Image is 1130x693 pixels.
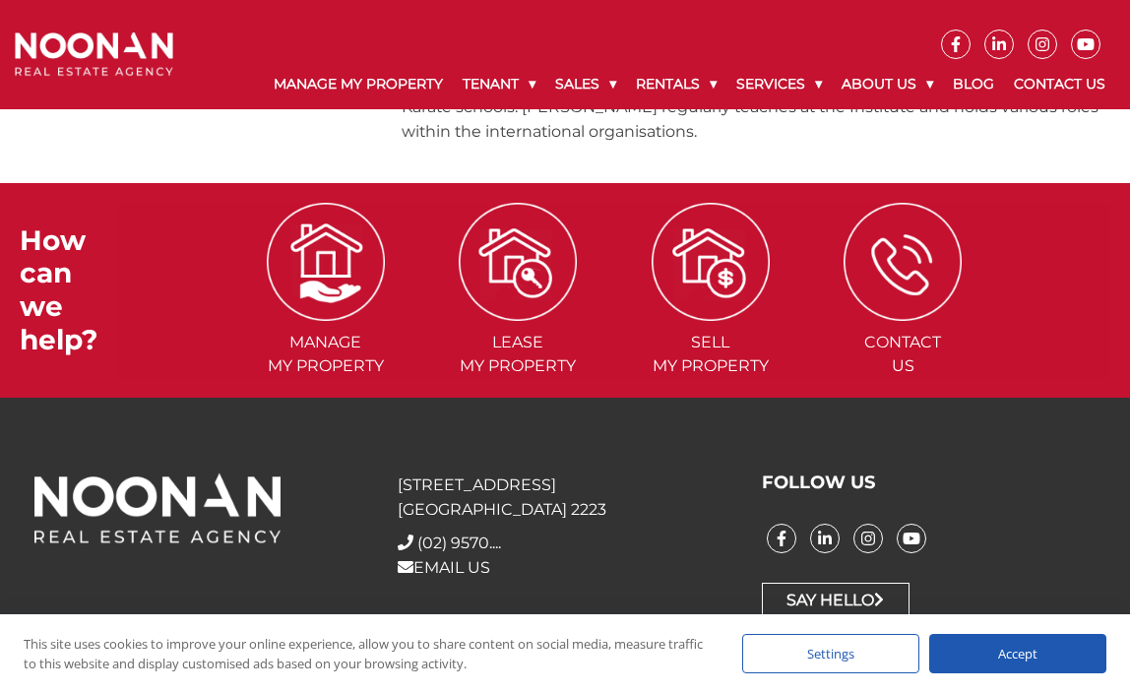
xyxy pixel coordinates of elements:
[231,251,420,375] a: ICONS Managemy Property
[809,331,998,378] span: Contact Us
[453,59,545,109] a: Tenant
[652,203,770,321] img: ICONS
[417,534,501,552] a: Click to reveal phone number
[844,203,962,321] img: ICONS
[423,251,612,375] a: ICONS Leasemy Property
[616,251,805,375] a: ICONS Sellmy Property
[231,331,420,378] span: Manage my Property
[267,203,385,321] img: ICONS
[417,534,501,552] span: (02) 9570....
[726,59,832,109] a: Services
[1004,59,1115,109] a: Contact Us
[459,203,577,321] img: ICONS
[398,472,731,522] p: [STREET_ADDRESS] [GEOGRAPHIC_DATA] 2223
[943,59,1004,109] a: Blog
[762,472,1096,494] h3: FOLLOW US
[20,224,118,356] h3: How can we help?
[626,59,726,109] a: Rentals
[15,32,173,77] img: Noonan Real Estate Agency
[545,59,626,109] a: Sales
[832,59,943,109] a: About Us
[24,634,703,673] div: This site uses cookies to improve your online experience, allow you to share content on social me...
[398,558,490,577] a: EMAIL US
[809,251,998,375] a: ICONS ContactUs
[616,331,805,378] span: Sell my Property
[264,59,453,109] a: Manage My Property
[423,331,612,378] span: Lease my Property
[762,583,910,618] a: Say Hello
[929,634,1106,673] div: Accept
[742,634,919,673] div: Settings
